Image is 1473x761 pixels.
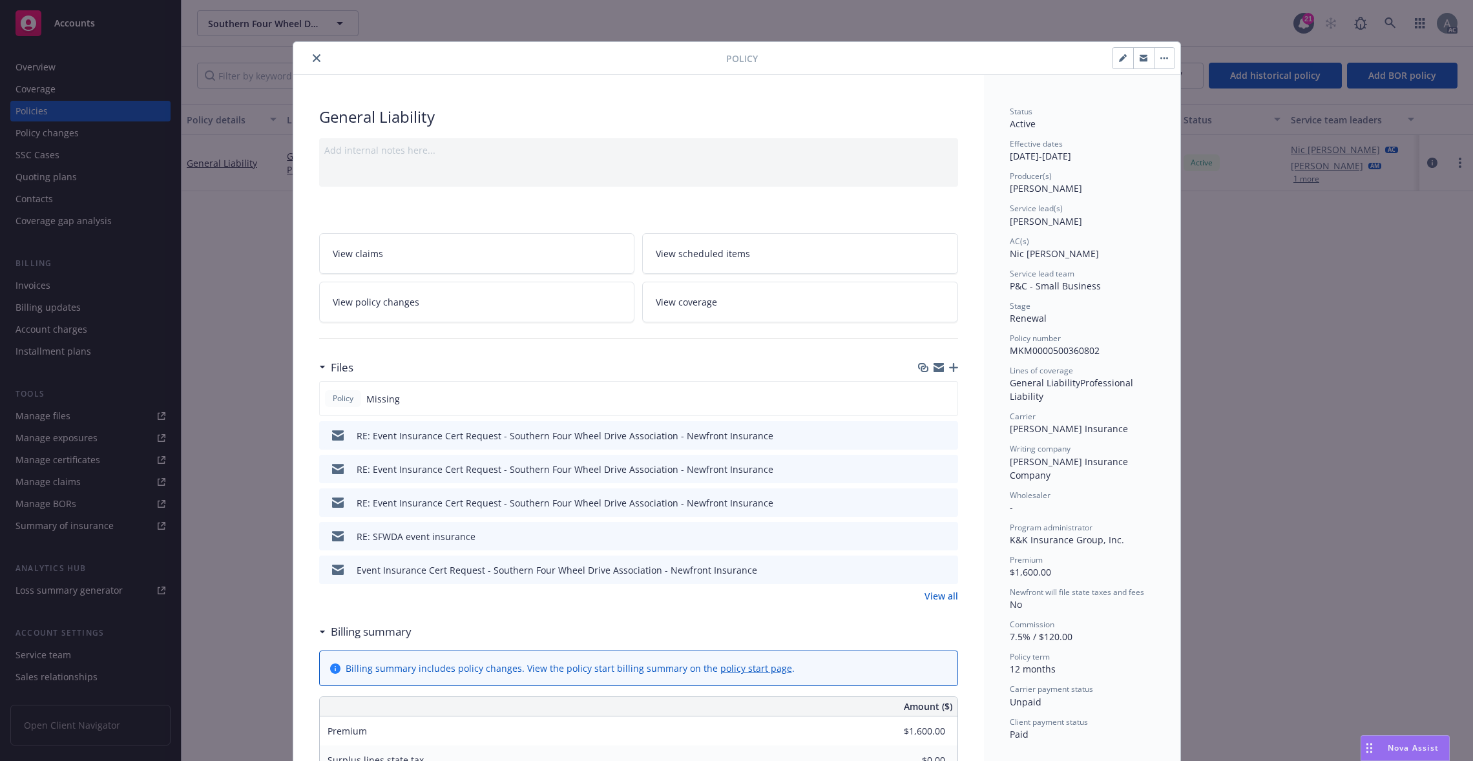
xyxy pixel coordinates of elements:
div: Add internal notes here... [324,143,953,157]
span: Amount ($) [904,700,952,713]
span: AC(s) [1010,236,1029,247]
span: Nic [PERSON_NAME] [1010,247,1099,260]
span: [PERSON_NAME] Insurance Company [1010,455,1131,481]
span: View coverage [656,295,717,309]
button: download file [921,530,931,543]
div: [DATE] - [DATE] [1010,138,1154,163]
span: Policy [330,393,356,404]
button: preview file [941,429,953,443]
div: Billing summary [319,623,412,640]
div: Billing summary includes policy changes. View the policy start billing summary on the . [346,662,795,675]
div: Drag to move [1361,736,1377,760]
span: K&K Insurance Group, Inc. [1010,534,1124,546]
span: View scheduled items [656,247,750,260]
button: download file [921,429,931,443]
span: Active [1010,118,1036,130]
span: View policy changes [333,295,419,309]
button: Nova Assist [1361,735,1450,761]
span: Stage [1010,300,1030,311]
button: preview file [941,463,953,476]
span: Writing company [1010,443,1071,454]
input: 0.00 [869,722,953,741]
h3: Billing summary [331,623,412,640]
span: Carrier payment status [1010,683,1093,694]
span: Client payment status [1010,716,1088,727]
button: preview file [941,496,953,510]
span: P&C - Small Business [1010,280,1101,292]
span: Commission [1010,619,1054,630]
span: Nova Assist [1388,742,1439,753]
span: Producer(s) [1010,171,1052,182]
span: [PERSON_NAME] Insurance [1010,422,1128,435]
span: Paid [1010,728,1029,740]
span: Lines of coverage [1010,365,1073,376]
div: RE: Event Insurance Cert Request - Southern Four Wheel Drive Association - Newfront Insurance [357,463,773,476]
span: MKM0000500360802 [1010,344,1100,357]
span: Effective dates [1010,138,1063,149]
span: Policy [726,52,758,65]
a: View policy changes [319,282,635,322]
span: Policy term [1010,651,1050,662]
a: View claims [319,233,635,274]
div: Files [319,359,353,376]
a: View coverage [642,282,958,322]
div: RE: Event Insurance Cert Request - Southern Four Wheel Drive Association - Newfront Insurance [357,496,773,510]
h3: Files [331,359,353,376]
span: Premium [328,725,367,737]
span: Wholesaler [1010,490,1050,501]
button: close [309,50,324,66]
span: Carrier [1010,411,1036,422]
span: Service lead(s) [1010,203,1063,214]
span: Renewal [1010,312,1047,324]
a: View all [925,589,958,603]
button: preview file [941,563,953,577]
span: Policy number [1010,333,1061,344]
span: Status [1010,106,1032,117]
span: Program administrator [1010,522,1092,533]
span: $1,600.00 [1010,566,1051,578]
span: View claims [333,247,383,260]
button: download file [921,496,931,510]
span: Newfront will file state taxes and fees [1010,587,1144,598]
span: Unpaid [1010,696,1041,708]
span: 7.5% / $120.00 [1010,631,1072,643]
a: policy start page [720,662,792,674]
button: download file [921,563,931,577]
span: [PERSON_NAME] [1010,182,1082,194]
span: Premium [1010,554,1043,565]
span: [PERSON_NAME] [1010,215,1082,227]
span: - [1010,501,1013,514]
div: General Liability [319,106,958,128]
span: No [1010,598,1022,610]
button: download file [921,463,931,476]
div: Event Insurance Cert Request - Southern Four Wheel Drive Association - Newfront Insurance [357,563,757,577]
span: Professional Liability [1010,377,1136,402]
div: RE: Event Insurance Cert Request - Southern Four Wheel Drive Association - Newfront Insurance [357,429,773,443]
span: General Liability [1010,377,1080,389]
button: preview file [941,530,953,543]
span: Missing [366,392,400,406]
div: RE: SFWDA event insurance [357,530,475,543]
a: View scheduled items [642,233,958,274]
span: 12 months [1010,663,1056,675]
span: Service lead team [1010,268,1074,279]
